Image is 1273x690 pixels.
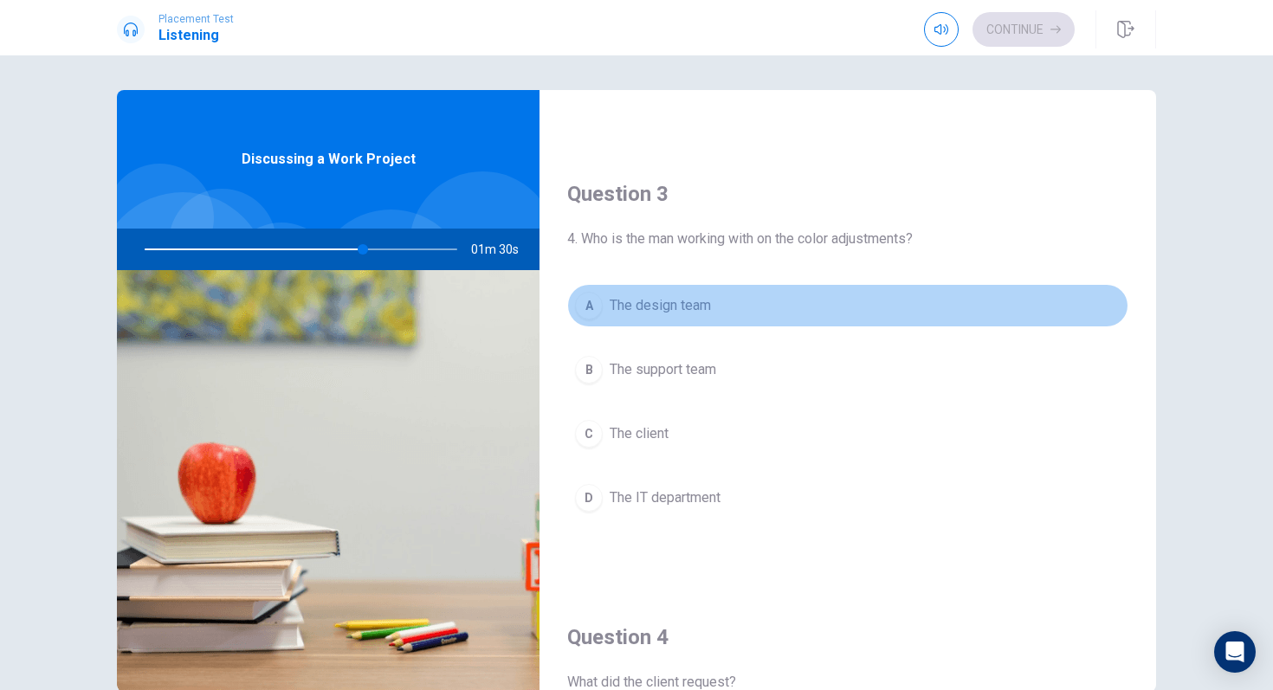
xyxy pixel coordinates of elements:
[610,423,669,444] span: The client
[567,284,1128,327] button: AThe design team
[158,25,234,46] h1: Listening
[471,229,533,270] span: 01m 30s
[1214,631,1256,673] div: Open Intercom Messenger
[575,292,603,319] div: A
[567,623,1128,651] h4: Question 4
[158,13,234,25] span: Placement Test
[610,359,716,380] span: The support team
[567,229,1128,249] span: 4. Who is the man working with on the color adjustments?
[567,348,1128,391] button: BThe support team
[242,149,416,170] span: Discussing a Work Project
[567,180,1128,208] h4: Question 3
[575,484,603,512] div: D
[610,295,711,316] span: The design team
[610,487,721,508] span: The IT department
[575,356,603,384] div: B
[575,420,603,448] div: C
[567,412,1128,455] button: CThe client
[567,476,1128,519] button: DThe IT department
